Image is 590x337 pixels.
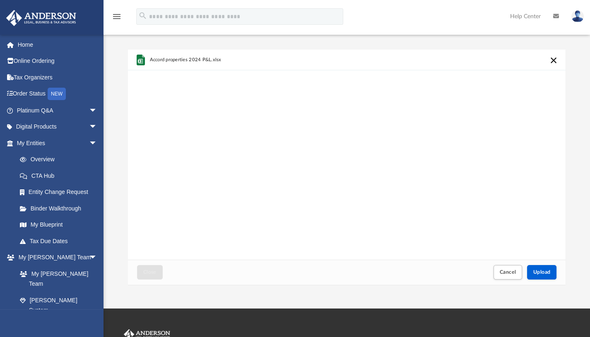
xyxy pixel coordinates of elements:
[12,265,101,292] a: My [PERSON_NAME] Team
[143,270,157,275] span: Close
[6,135,110,151] a: My Entitiesarrow_drop_down
[6,36,110,53] a: Home
[533,270,551,275] span: Upload
[6,102,110,119] a: Platinum Q&Aarrow_drop_down
[549,55,559,65] button: Cancel this upload
[89,119,106,136] span: arrow_drop_down
[6,86,110,103] a: Order StatusNEW
[12,184,110,201] a: Entity Change Request
[6,69,110,86] a: Tax Organizers
[89,135,106,152] span: arrow_drop_down
[128,50,566,285] div: Upload
[527,265,557,280] button: Upload
[112,12,122,22] i: menu
[138,11,147,20] i: search
[6,249,106,266] a: My [PERSON_NAME] Teamarrow_drop_down
[137,265,163,280] button: Close
[571,10,584,22] img: User Pic
[12,167,110,184] a: CTA Hub
[12,217,106,233] a: My Blueprint
[6,53,110,69] a: Online Ordering
[12,233,110,249] a: Tax Due Dates
[4,10,79,26] img: Anderson Advisors Platinum Portal
[12,151,110,168] a: Overview
[500,270,516,275] span: Cancel
[494,265,523,280] button: Cancel
[48,88,66,100] div: NEW
[149,57,221,62] span: Accord properties 2024 P&L.xlsx
[12,292,106,318] a: [PERSON_NAME] System
[112,16,122,22] a: menu
[128,50,566,260] div: grid
[89,249,106,266] span: arrow_drop_down
[6,119,110,135] a: Digital Productsarrow_drop_down
[12,200,110,217] a: Binder Walkthrough
[89,102,106,119] span: arrow_drop_down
